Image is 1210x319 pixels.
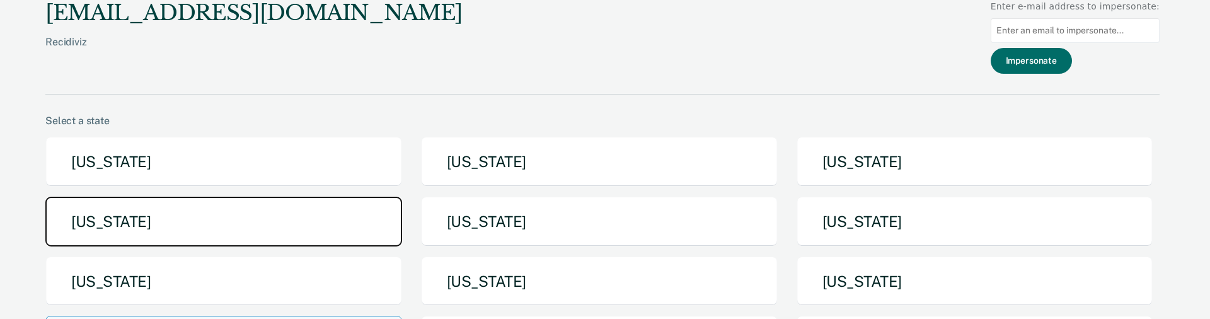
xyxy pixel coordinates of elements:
[45,36,463,68] div: Recidiviz
[45,115,1160,127] div: Select a state
[45,257,402,306] button: [US_STATE]
[991,48,1072,74] button: Impersonate
[991,18,1160,43] input: Enter an email to impersonate...
[421,137,778,187] button: [US_STATE]
[797,257,1153,306] button: [US_STATE]
[45,137,402,187] button: [US_STATE]
[797,137,1153,187] button: [US_STATE]
[421,257,778,306] button: [US_STATE]
[797,197,1153,246] button: [US_STATE]
[421,197,778,246] button: [US_STATE]
[45,197,402,246] button: [US_STATE]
